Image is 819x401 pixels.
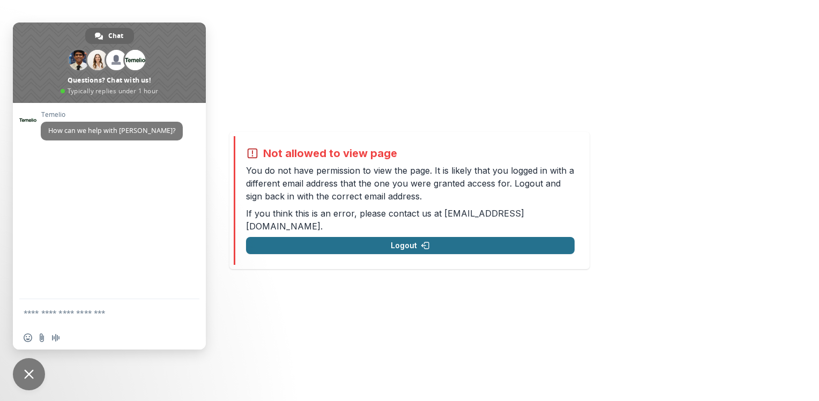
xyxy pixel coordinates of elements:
[246,237,575,254] button: Logout
[41,111,183,118] span: Temelio
[85,28,134,44] div: Chat
[246,207,575,233] p: If you think this is an error, please contact us at .
[48,126,175,135] span: How can we help with [PERSON_NAME]?
[108,28,123,44] span: Chat
[51,333,60,342] span: Audio message
[246,164,575,203] p: You do not have permission to view the page. It is likely that you logged in with a different ema...
[24,308,172,318] textarea: Compose your message...
[263,147,397,160] h2: Not allowed to view page
[13,358,45,390] div: Close chat
[24,333,32,342] span: Insert an emoji
[38,333,46,342] span: Send a file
